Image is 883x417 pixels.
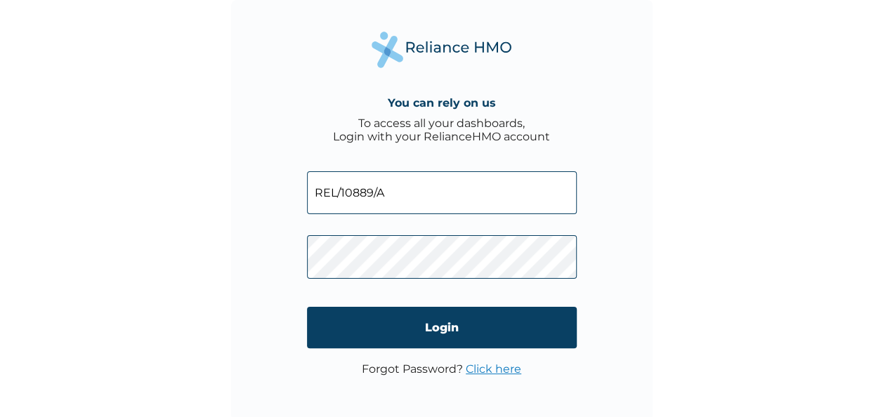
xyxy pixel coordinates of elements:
a: Click here [466,362,521,376]
input: Email address or HMO ID [307,171,577,214]
img: Reliance Health's Logo [372,32,512,67]
p: Forgot Password? [362,362,521,376]
div: To access all your dashboards, Login with your RelianceHMO account [333,117,550,143]
h4: You can rely on us [388,96,496,110]
input: Login [307,307,577,348]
